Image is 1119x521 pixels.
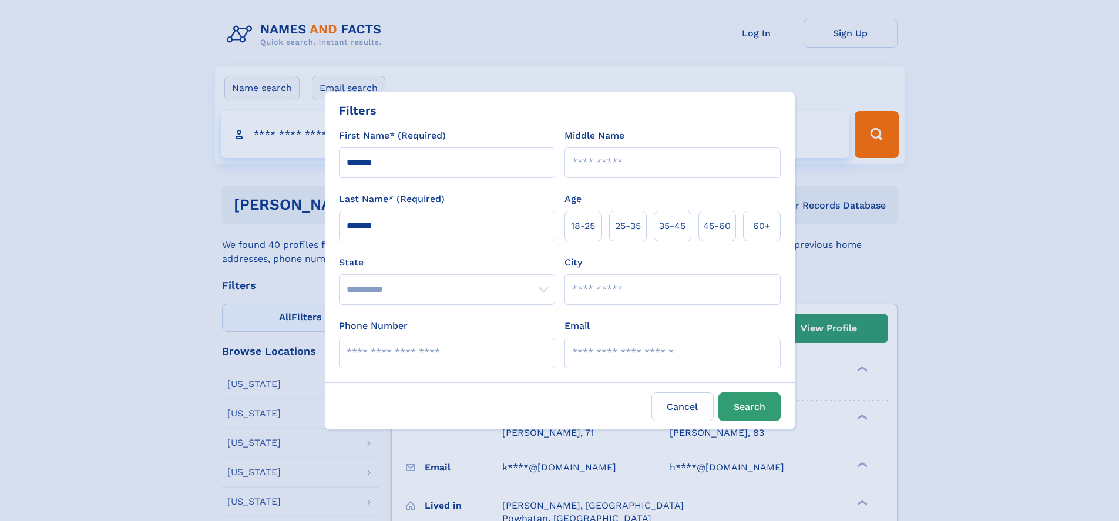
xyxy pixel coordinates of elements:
[703,219,731,233] span: 45‑60
[339,192,445,206] label: Last Name* (Required)
[564,129,624,143] label: Middle Name
[564,319,590,333] label: Email
[659,219,685,233] span: 35‑45
[339,102,377,119] div: Filters
[571,219,595,233] span: 18‑25
[718,392,781,421] button: Search
[651,392,714,421] label: Cancel
[339,129,446,143] label: First Name* (Required)
[339,319,408,333] label: Phone Number
[615,219,641,233] span: 25‑35
[339,256,555,270] label: State
[564,256,582,270] label: City
[753,219,771,233] span: 60+
[564,192,582,206] label: Age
